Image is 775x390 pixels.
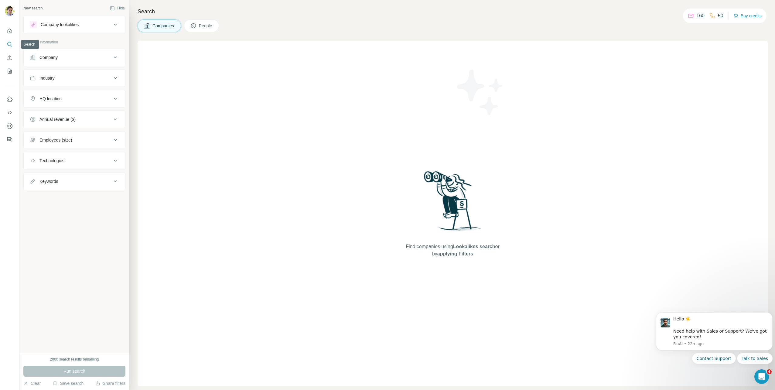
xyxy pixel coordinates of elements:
span: applying Filters [437,251,473,256]
img: Surfe Illustration - Woman searching with binoculars [421,169,484,237]
img: Avatar [5,6,15,16]
button: Save search [53,380,84,386]
button: Buy credits [733,12,762,20]
span: Lookalikes search [453,244,495,249]
div: Company lookalikes [41,22,79,28]
button: HQ location [24,91,125,106]
div: Technologies [39,158,64,164]
button: Feedback [5,134,15,145]
img: Surfe Illustration - Stars [453,65,507,120]
button: Company lookalikes [24,17,125,32]
span: Companies [152,23,175,29]
button: Clear [23,380,41,386]
div: Keywords [39,178,58,184]
button: Enrich CSV [5,52,15,63]
div: Annual revenue ($) [39,116,76,122]
button: Technologies [24,153,125,168]
iframe: Intercom notifications message [654,307,775,368]
button: Search [5,39,15,50]
button: Employees (size) [24,133,125,147]
div: New search [23,5,43,11]
button: Quick start [5,26,15,36]
button: Keywords [24,174,125,189]
span: People [199,23,213,29]
div: HQ location [39,96,62,102]
button: Use Surfe API [5,107,15,118]
p: 50 [718,12,723,19]
span: Find companies using or by [404,243,501,258]
div: Industry [39,75,55,81]
iframe: Intercom live chat [754,369,769,384]
button: Industry [24,71,125,85]
div: Employees (size) [39,137,72,143]
p: Company information [23,39,125,45]
button: Dashboard [5,121,15,132]
button: Use Surfe on LinkedIn [5,94,15,105]
div: Company [39,54,58,60]
button: Annual revenue ($) [24,112,125,127]
h4: Search [138,7,768,16]
span: 4 [767,369,772,374]
button: Company [24,50,125,65]
p: 160 [696,12,705,19]
button: My lists [5,66,15,77]
div: 2000 search results remaining [50,357,99,362]
button: Hide [106,4,129,13]
button: Share filters [95,380,125,386]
